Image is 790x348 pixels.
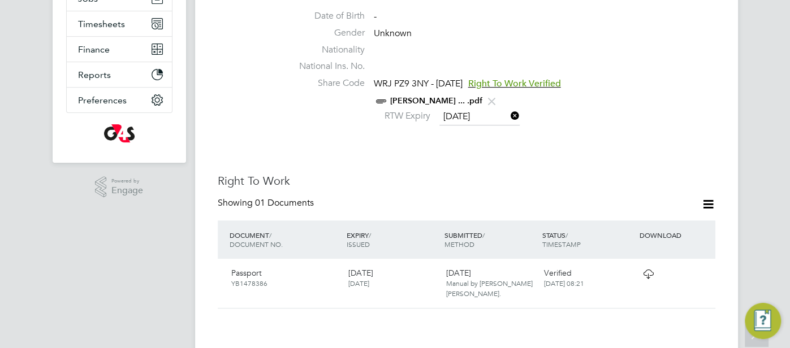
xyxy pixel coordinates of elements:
div: EXPIRY [344,225,442,254]
div: SUBMITTED [442,225,539,254]
label: Date of Birth [286,10,365,22]
span: Timesheets [78,19,125,29]
span: TIMESTAMP [542,240,580,249]
div: Showing [218,197,316,209]
div: [DATE] [344,263,442,293]
span: Manual by [PERSON_NAME] [PERSON_NAME]. [446,279,533,298]
div: STATUS [539,225,637,254]
input: Select one [439,108,520,125]
div: DOCUMENT [227,225,344,254]
span: Reports [78,69,111,80]
span: YB1478386 [231,279,267,288]
div: [DATE] [442,263,539,303]
span: [DATE] 08:21 [543,279,584,288]
label: RTW Expiry [374,110,430,122]
label: Gender [286,27,365,39]
button: Reports [67,62,172,87]
span: / [565,230,567,240]
button: Finance [67,37,172,62]
span: DOCUMENT NO. [230,240,283,249]
span: / [269,230,271,240]
button: Timesheets [67,11,172,36]
span: / [369,230,371,240]
label: Share Code [286,77,365,89]
span: Engage [111,186,143,195]
span: - [374,11,377,22]
div: DOWNLOAD [637,225,715,245]
span: WRJ PZ9 3NY - [DATE] [374,78,463,89]
span: 01 Documents [255,197,314,208]
span: ISSUED [347,240,370,249]
span: Preferences [78,95,127,106]
label: Nationality [286,44,365,56]
span: Verified [543,268,571,278]
span: Right To Work Verified [468,78,561,89]
span: METHOD [444,240,474,249]
button: Preferences [67,88,172,112]
button: Engage Resource Center [745,303,781,339]
h3: Right To Work [218,173,715,188]
a: Powered byEngage [95,176,143,198]
a: [PERSON_NAME] ... .pdf [390,96,482,106]
span: Finance [78,44,110,55]
div: Passport [227,263,344,293]
a: Go to home page [66,124,172,142]
span: [DATE] [348,279,369,288]
label: National Ins. No. [286,60,365,72]
span: Powered by [111,176,143,186]
span: Unknown [374,28,412,39]
img: g4s-logo-retina.png [104,124,135,142]
span: / [482,230,485,240]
